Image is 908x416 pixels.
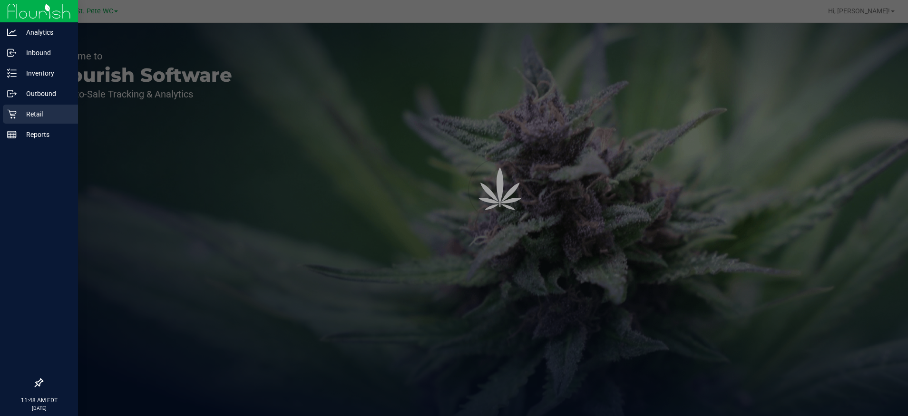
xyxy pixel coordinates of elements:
inline-svg: Inbound [7,48,17,58]
p: Inbound [17,47,74,58]
p: Outbound [17,88,74,99]
inline-svg: Reports [7,130,17,139]
p: Inventory [17,68,74,79]
p: Reports [17,129,74,140]
p: [DATE] [4,405,74,412]
inline-svg: Analytics [7,28,17,37]
inline-svg: Retail [7,109,17,119]
inline-svg: Inventory [7,68,17,78]
p: 11:48 AM EDT [4,396,74,405]
p: Analytics [17,27,74,38]
inline-svg: Outbound [7,89,17,98]
p: Retail [17,108,74,120]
